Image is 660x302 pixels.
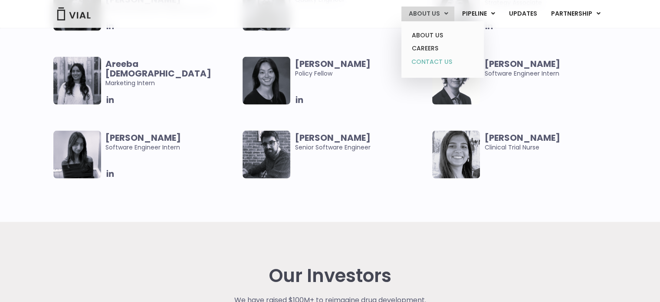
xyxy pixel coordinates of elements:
a: CONTACT US [404,55,480,69]
b: [PERSON_NAME] [295,58,370,70]
b: [PERSON_NAME] [484,132,560,144]
span: Software Engineer Intern [484,59,617,78]
img: Smiling man named Dugi Surdulli [243,131,290,179]
b: [PERSON_NAME] [295,132,370,144]
b: [PERSON_NAME] [105,132,181,144]
a: ABOUT USMenu Toggle [401,7,454,21]
b: [PERSON_NAME] [484,58,560,70]
h2: Our Investors [269,265,391,286]
img: Vial Logo [56,7,91,20]
span: Clinical Trial Nurse [484,133,617,152]
a: PARTNERSHIPMenu Toggle [544,7,607,21]
img: Smiling woman named Areeba [53,57,101,105]
b: Areeba [DEMOGRAPHIC_DATA] [105,58,211,80]
a: ABOUT US [404,29,480,42]
span: Policy Fellow [295,59,428,78]
img: Smiling woman named Claudia [243,57,290,105]
a: UPDATES [502,7,543,21]
span: Marketing Intern [105,59,239,88]
img: Smiling woman named Deepa [432,131,480,179]
a: PIPELINEMenu Toggle [455,7,501,21]
a: CAREERS [404,42,480,55]
span: Senior Software Engineer [295,133,428,152]
span: Software Engineer Intern [105,133,239,152]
